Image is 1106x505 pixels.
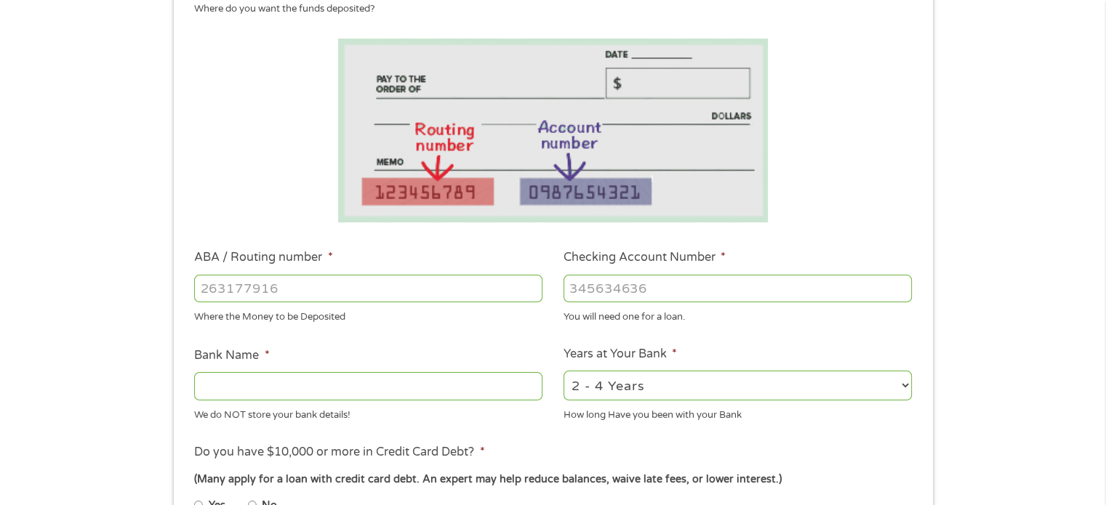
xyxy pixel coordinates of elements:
[564,250,726,265] label: Checking Account Number
[194,250,332,265] label: ABA / Routing number
[564,347,677,362] label: Years at Your Bank
[194,445,484,460] label: Do you have $10,000 or more in Credit Card Debt?
[194,2,901,17] div: Where do you want the funds deposited?
[564,275,912,302] input: 345634636
[194,348,269,363] label: Bank Name
[338,39,769,222] img: Routing number location
[194,275,542,302] input: 263177916
[194,472,911,488] div: (Many apply for a loan with credit card debt. An expert may help reduce balances, waive late fees...
[564,403,912,422] div: How long Have you been with your Bank
[194,305,542,325] div: Where the Money to be Deposited
[564,305,912,325] div: You will need one for a loan.
[194,403,542,422] div: We do NOT store your bank details!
